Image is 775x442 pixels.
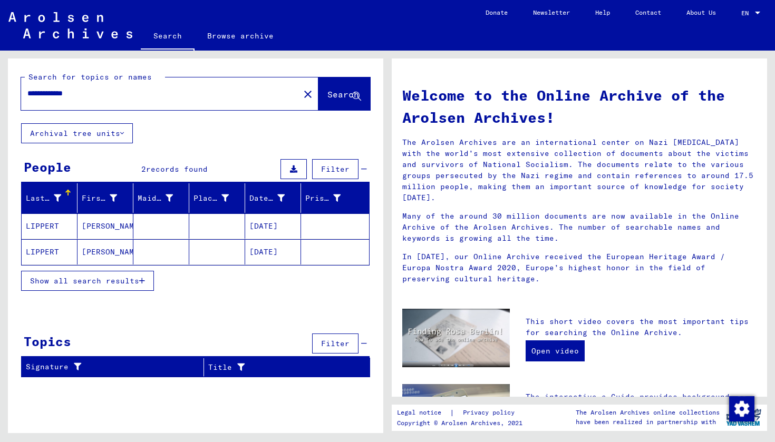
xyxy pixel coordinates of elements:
[26,193,61,204] div: Last Name
[195,23,286,48] a: Browse archive
[245,183,301,213] mat-header-cell: Date of Birth
[22,183,77,213] mat-header-cell: Last Name
[133,183,189,213] mat-header-cell: Maiden Name
[397,407,450,418] a: Legal notice
[24,332,71,351] div: Topics
[576,417,720,427] p: have been realized in partnership with
[82,190,133,207] div: First Name
[77,213,133,239] mat-cell: [PERSON_NAME]
[318,77,370,110] button: Search
[8,12,132,38] img: Arolsen_neg.svg
[301,183,369,213] mat-header-cell: Prisoner #
[21,123,133,143] button: Archival tree units
[297,83,318,104] button: Clear
[312,333,359,353] button: Filter
[77,183,133,213] mat-header-cell: First Name
[77,239,133,264] mat-cell: [PERSON_NAME]
[576,408,720,417] p: The Arolsen Archives online collections
[24,158,71,176] div: People
[193,193,229,204] div: Place of Birth
[245,213,301,239] mat-cell: [DATE]
[21,271,154,291] button: Show all search results
[22,213,77,239] mat-cell: LIPPERT
[402,251,757,284] p: In [DATE], our Online Archive received the European Heritage Award / Europa Nostra Award 2020, Eu...
[526,340,585,361] a: Open video
[249,190,301,207] div: Date of Birth
[321,164,350,174] span: Filter
[402,84,757,129] h1: Welcome to the Online Archive of the Arolsen Archives!
[245,239,301,264] mat-cell: [DATE]
[305,190,356,207] div: Prisoner #
[729,396,754,421] img: Change consent
[402,211,757,244] p: Many of the around 30 million documents are now available in the Online Archive of the Arolsen Ar...
[305,193,341,204] div: Prisoner #
[454,407,527,418] a: Privacy policy
[26,359,204,376] div: Signature
[402,309,510,367] img: video.jpg
[321,339,350,348] span: Filter
[26,190,77,207] div: Last Name
[526,316,757,338] p: This short video covers the most important tips for searching the Online Archive.
[26,361,190,372] div: Signature
[208,359,357,376] div: Title
[138,193,173,204] div: Maiden Name
[189,183,245,213] mat-header-cell: Place of Birth
[141,23,195,51] a: Search
[312,159,359,179] button: Filter
[724,404,763,430] img: yv_logo.png
[146,164,208,174] span: records found
[741,9,753,17] span: EN
[141,164,146,174] span: 2
[402,137,757,203] p: The Arolsen Archives are an international center on Nazi [MEDICAL_DATA] with the world’s most ext...
[30,276,139,286] span: Show all search results
[138,190,189,207] div: Maiden Name
[397,418,527,428] p: Copyright © Arolsen Archives, 2021
[397,407,527,418] div: |
[208,362,344,373] div: Title
[28,72,152,82] mat-label: Search for topics or names
[82,193,117,204] div: First Name
[327,89,359,100] span: Search
[22,239,77,264] mat-cell: LIPPERT
[302,88,314,101] mat-icon: close
[193,190,245,207] div: Place of Birth
[249,193,285,204] div: Date of Birth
